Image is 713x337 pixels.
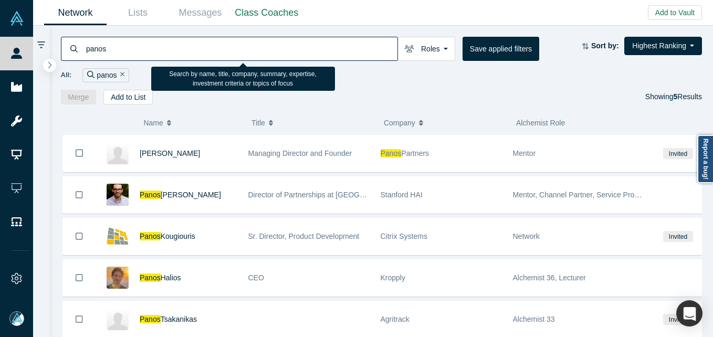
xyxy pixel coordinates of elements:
span: Name [143,112,163,134]
span: Panos [381,149,402,157]
span: Invited [663,231,693,242]
span: Alchemist 36, Lecturer [513,273,586,282]
a: PanosHalios [140,273,181,282]
button: Bookmark [63,177,96,213]
a: PanosTsakanikas [140,315,197,323]
img: Panos Halios's Profile Image [107,267,129,289]
input: Search by name, title, company, summary, expertise, investment criteria or topics of focus [85,36,397,61]
span: Network [513,232,540,240]
span: Halios [161,273,181,282]
div: Showing [645,90,702,104]
span: Partners [401,149,429,157]
span: Results [674,92,702,101]
img: Panos Kougiouris's Profile Image [107,225,129,247]
a: Messages [169,1,232,25]
a: Network [44,1,107,25]
a: [PERSON_NAME] [140,149,200,157]
button: Highest Ranking [624,37,702,55]
button: Bookmark [63,135,96,172]
button: Remove Filter [117,69,125,81]
div: panos [82,68,129,82]
button: Add to Vault [648,5,702,20]
img: Panos Tsakanikas's Profile Image [107,308,129,330]
a: Class Coaches [232,1,302,25]
span: Panos [140,273,161,282]
a: Panos[PERSON_NAME] [140,191,221,199]
button: Save applied filters [463,37,539,61]
strong: 5 [674,92,678,101]
span: Tsakanikas [161,315,197,323]
span: Company [384,112,415,134]
button: Add to List [103,90,153,104]
a: Lists [107,1,169,25]
img: Panos Madamopoulos-Moraris's Profile Image [107,184,129,206]
span: Invited [663,148,693,159]
span: Kropply [381,273,405,282]
span: Stanford HAI [381,191,423,199]
span: Mentor [513,149,536,157]
button: Title [251,112,373,134]
span: Panos [140,191,161,199]
span: Citrix Systems [381,232,427,240]
span: Kougiouris [161,232,195,240]
button: Bookmark [63,218,96,255]
button: Name [143,112,240,134]
span: Agritrack [381,315,410,323]
a: Report a bug! [697,135,713,183]
span: Panos [140,315,161,323]
span: Invited [663,314,693,325]
button: Company [384,112,505,134]
span: Sr. Director, Product Development [248,232,360,240]
img: Alchemist Vault Logo [9,11,24,26]
span: Director of Partnerships at [GEOGRAPHIC_DATA] for Human-Centered Artificial Intelligence [248,191,548,199]
img: Mia Scott's Account [9,311,24,326]
span: Alchemist 33 [513,315,555,323]
span: Title [251,112,265,134]
span: Panos [140,232,161,240]
button: Bookmark [63,260,96,296]
span: Managing Director and Founder [248,149,352,157]
span: [PERSON_NAME] [161,191,221,199]
span: Alchemist Role [516,119,565,127]
button: Merge [61,90,97,104]
span: All: [61,70,72,80]
span: CEO [248,273,264,282]
strong: Sort by: [591,41,619,50]
a: PanosKougiouris [140,232,195,240]
button: Roles [397,37,455,61]
img: Bryan Scott's Profile Image [107,142,129,164]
